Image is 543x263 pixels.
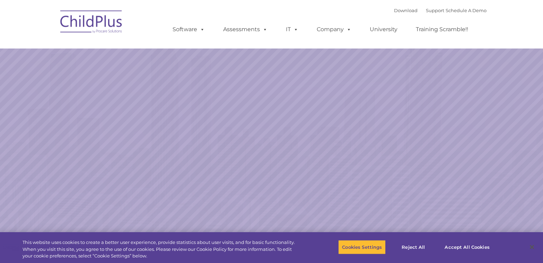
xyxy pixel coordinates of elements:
button: Reject All [392,240,435,254]
a: Assessments [216,23,274,36]
img: ChildPlus by Procare Solutions [57,6,126,40]
a: Download [394,8,418,13]
a: University [363,23,404,36]
a: Company [310,23,358,36]
button: Close [524,239,540,255]
button: Accept All Cookies [441,240,493,254]
button: Cookies Settings [338,240,386,254]
div: This website uses cookies to create a better user experience, provide statistics about user visit... [23,239,299,260]
a: IT [279,23,305,36]
a: Software [166,23,212,36]
a: Support [426,8,444,13]
a: Learn More [369,162,459,186]
font: | [394,8,487,13]
a: Training Scramble!! [409,23,475,36]
a: Schedule A Demo [446,8,487,13]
